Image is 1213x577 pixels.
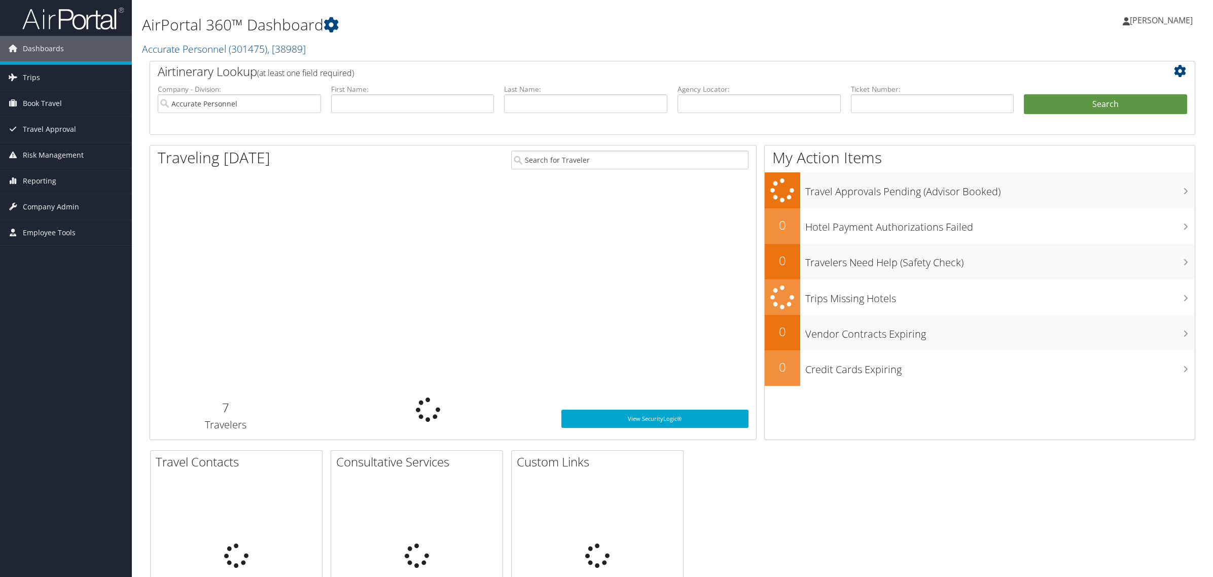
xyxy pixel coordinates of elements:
[765,172,1195,208] a: Travel Approvals Pending (Advisor Booked)
[765,208,1195,244] a: 0Hotel Payment Authorizations Failed
[805,250,1195,270] h3: Travelers Need Help (Safety Check)
[805,322,1195,341] h3: Vendor Contracts Expiring
[517,453,683,471] h2: Custom Links
[158,147,270,168] h1: Traveling [DATE]
[156,453,322,471] h2: Travel Contacts
[1130,15,1193,26] span: [PERSON_NAME]
[805,215,1195,234] h3: Hotel Payment Authorizations Failed
[158,84,321,94] label: Company - Division:
[511,151,748,169] input: Search for Traveler
[805,286,1195,306] h3: Trips Missing Hotels
[158,399,294,416] h2: 7
[23,194,79,220] span: Company Admin
[561,410,748,428] a: View SecurityLogic®
[23,91,62,116] span: Book Travel
[765,315,1195,350] a: 0Vendor Contracts Expiring
[851,84,1014,94] label: Ticket Number:
[805,179,1195,199] h3: Travel Approvals Pending (Advisor Booked)
[23,36,64,61] span: Dashboards
[158,63,1100,80] h2: Airtinerary Lookup
[23,168,56,194] span: Reporting
[1123,5,1203,35] a: [PERSON_NAME]
[142,42,306,56] a: Accurate Personnel
[765,323,800,340] h2: 0
[765,147,1195,168] h1: My Action Items
[22,7,124,30] img: airportal-logo.png
[267,42,306,56] span: , [ 38989 ]
[229,42,267,56] span: ( 301475 )
[23,65,40,90] span: Trips
[765,244,1195,279] a: 0Travelers Need Help (Safety Check)
[765,279,1195,315] a: Trips Missing Hotels
[257,67,354,79] span: (at least one field required)
[23,117,76,142] span: Travel Approval
[336,453,503,471] h2: Consultative Services
[765,358,800,376] h2: 0
[1024,94,1187,115] button: Search
[765,217,800,234] h2: 0
[504,84,667,94] label: Last Name:
[765,252,800,269] h2: 0
[142,14,849,35] h1: AirPortal 360™ Dashboard
[23,142,84,168] span: Risk Management
[331,84,494,94] label: First Name:
[677,84,841,94] label: Agency Locator:
[765,350,1195,386] a: 0Credit Cards Expiring
[805,357,1195,377] h3: Credit Cards Expiring
[158,418,294,432] h3: Travelers
[23,220,76,245] span: Employee Tools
